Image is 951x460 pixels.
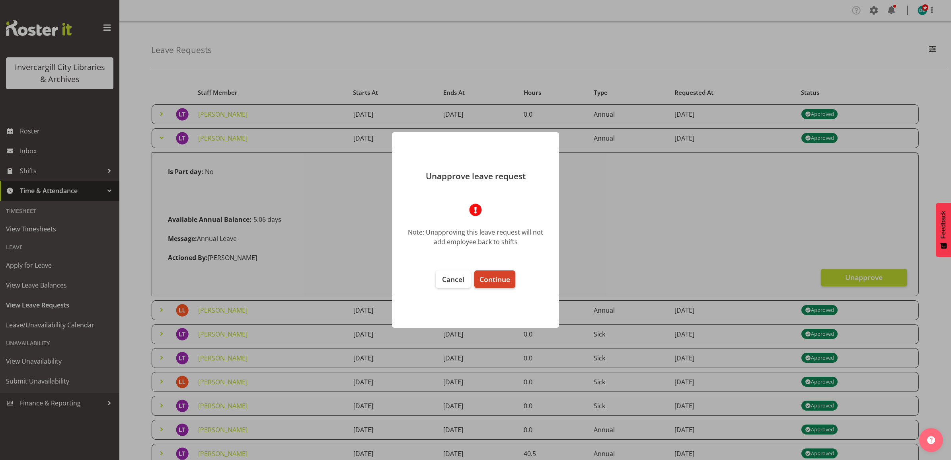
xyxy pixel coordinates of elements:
[474,270,515,288] button: Continue
[936,203,951,257] button: Feedback - Show survey
[400,172,551,180] p: Unapprove leave request
[479,274,510,284] span: Continue
[404,227,547,247] div: Note: Unapproving this leave request will not add employee back to shifts
[442,274,464,284] span: Cancel
[436,270,471,288] button: Cancel
[940,211,947,239] span: Feedback
[927,436,935,444] img: help-xxl-2.png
